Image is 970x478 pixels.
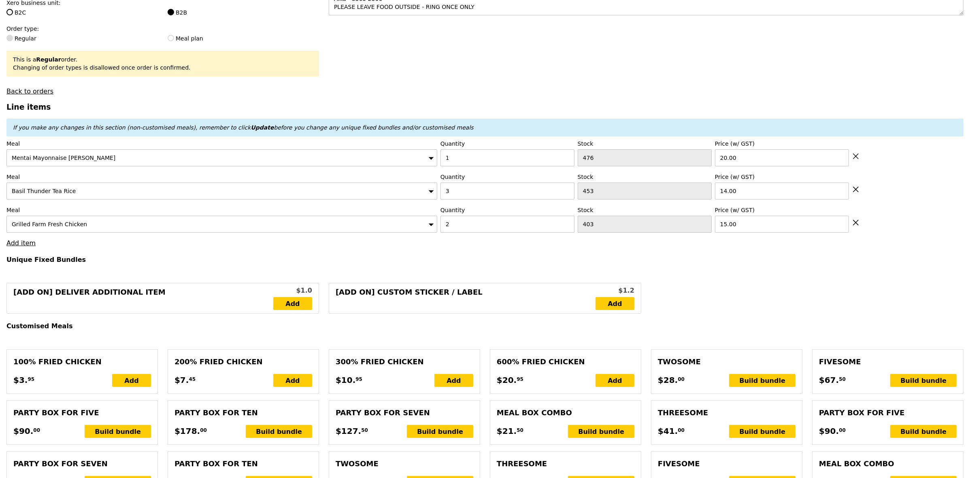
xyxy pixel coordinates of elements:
[596,286,634,295] div: $1.2
[36,56,61,63] b: Regular
[819,356,957,368] div: Fivesome
[13,55,313,72] div: This is a order. Changing of order types is disallowed once order is confirmed.
[6,140,437,148] label: Meal
[12,155,115,161] span: Mentai Mayonnaise [PERSON_NAME]
[578,173,712,181] label: Stock
[6,35,13,41] input: Regular
[336,458,473,470] div: Twosome
[168,35,174,41] input: Meal plan
[6,25,319,33] label: Order type:
[174,356,312,368] div: 200% Fried Chicken
[174,407,312,419] div: Party Box for Ten
[440,173,574,181] label: Quantity
[12,221,87,227] span: Grilled Farm Fresh Chicken
[273,297,312,310] a: Add
[189,376,196,382] span: 45
[497,458,634,470] div: Threesome
[200,427,207,433] span: 00
[13,458,151,470] div: Party Box for Seven
[440,140,574,148] label: Quantity
[251,124,274,131] b: Update
[596,297,634,310] a: Add
[13,287,273,310] div: [Add on] Deliver Additional Item
[13,356,151,368] div: 100% Fried Chicken
[497,407,634,419] div: Meal Box Combo
[6,322,964,330] h4: Customised Meals
[13,124,474,131] em: If you make any changes in this section (non-customised meals), remember to click before you chan...
[497,425,517,437] span: $21.
[497,374,517,386] span: $20.
[839,427,846,433] span: 00
[578,140,712,148] label: Stock
[336,407,473,419] div: Party Box for Seven
[168,8,319,17] label: B2B
[715,140,849,148] label: Price (w/ GST)
[517,376,523,382] span: 95
[174,458,312,470] div: Party Box for Ten
[355,376,362,382] span: 95
[434,374,473,387] div: Add
[6,173,437,181] label: Meal
[890,374,957,387] div: Build bundle
[12,188,76,194] span: Basil Thunder Tea Rice
[6,8,158,17] label: B2C
[13,374,28,386] span: $3.
[6,239,36,247] a: Add item
[890,425,957,438] div: Build bundle
[13,425,33,437] span: $90.
[715,173,849,181] label: Price (w/ GST)
[336,287,596,310] div: [Add on] Custom Sticker / Label
[168,9,174,15] input: B2B
[678,427,685,433] span: 00
[517,427,523,433] span: 50
[13,407,151,419] div: Party Box for Five
[819,374,839,386] span: $67.
[715,206,849,214] label: Price (w/ GST)
[85,425,151,438] div: Build bundle
[658,458,796,470] div: Fivesome
[578,206,712,214] label: Stock
[6,103,964,111] h3: Line items
[336,356,473,368] div: 300% Fried Chicken
[28,376,34,382] span: 95
[168,34,319,42] label: Meal plan
[819,407,957,419] div: Party Box for Five
[658,356,796,368] div: Twosome
[33,427,40,433] span: 00
[174,425,200,437] span: $178.
[6,9,13,15] input: B2C
[336,374,355,386] span: $10.
[658,425,678,437] span: $41.
[819,458,957,470] div: Meal Box Combo
[246,425,312,438] div: Build bundle
[819,425,839,437] span: $90.
[6,34,158,42] label: Regular
[729,374,796,387] div: Build bundle
[839,376,846,382] span: 50
[174,374,189,386] span: $7.
[6,87,53,95] a: Back to orders
[407,425,473,438] div: Build bundle
[361,427,368,433] span: 50
[6,256,964,263] h4: Unique Fixed Bundles
[568,425,634,438] div: Build bundle
[336,425,361,437] span: $127.
[678,376,685,382] span: 00
[440,206,574,214] label: Quantity
[273,374,312,387] div: Add
[497,356,634,368] div: 600% Fried Chicken
[596,374,634,387] div: Add
[729,425,796,438] div: Build bundle
[658,407,796,419] div: Threesome
[112,374,151,387] div: Add
[6,206,437,214] label: Meal
[273,286,312,295] div: $1.0
[658,374,678,386] span: $28.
